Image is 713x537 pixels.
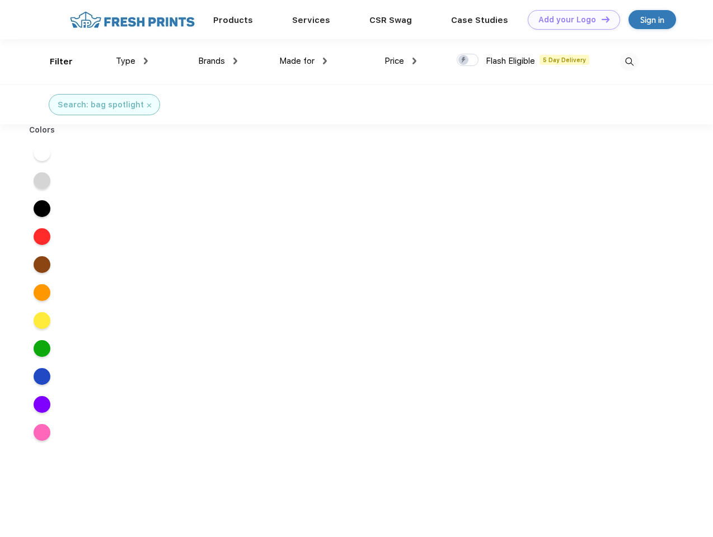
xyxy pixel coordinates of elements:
[602,16,609,22] img: DT
[144,58,148,64] img: dropdown.png
[50,55,73,68] div: Filter
[384,56,404,66] span: Price
[323,58,327,64] img: dropdown.png
[147,103,151,107] img: filter_cancel.svg
[412,58,416,64] img: dropdown.png
[628,10,676,29] a: Sign in
[198,56,225,66] span: Brands
[279,56,315,66] span: Made for
[233,58,237,64] img: dropdown.png
[21,124,64,136] div: Colors
[213,15,253,25] a: Products
[486,56,535,66] span: Flash Eligible
[67,10,198,30] img: fo%20logo%202.webp
[640,13,664,26] div: Sign in
[116,56,135,66] span: Type
[620,53,639,71] img: desktop_search.svg
[538,15,596,25] div: Add your Logo
[540,55,589,65] span: 5 Day Delivery
[58,99,144,111] div: Search: bag spotlight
